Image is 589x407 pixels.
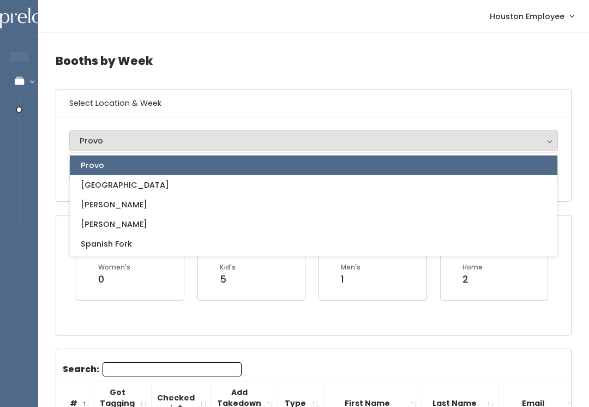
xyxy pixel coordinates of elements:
div: 2 [462,272,483,286]
input: Search: [103,362,242,376]
span: Spanish Fork [81,238,132,250]
label: Search: [63,362,242,376]
span: [PERSON_NAME] [81,199,147,211]
h6: Select Location & Week [56,89,571,117]
div: Home [462,262,483,272]
button: Provo [69,130,558,151]
span: [PERSON_NAME] [81,218,147,230]
span: Houston Employee [490,10,564,22]
div: Kid's [220,262,236,272]
div: 0 [98,272,130,286]
h4: Booths by Week [56,46,572,76]
div: Men's [341,262,360,272]
span: [GEOGRAPHIC_DATA] [81,179,169,191]
div: 5 [220,272,236,286]
span: Provo [81,159,104,171]
div: 1 [341,272,360,286]
a: Houston Employee [479,4,585,28]
div: Provo [80,135,548,147]
div: Women's [98,262,130,272]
